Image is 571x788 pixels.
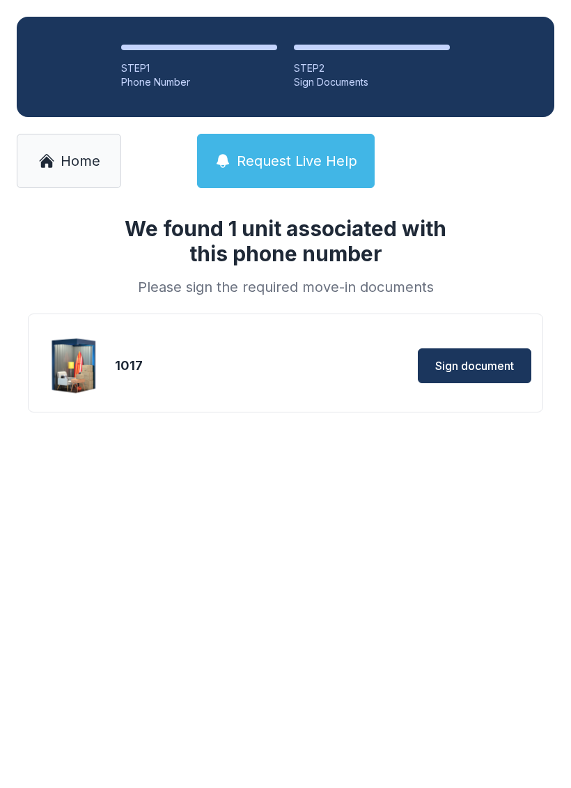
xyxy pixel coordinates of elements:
span: Sign document [435,357,514,374]
div: STEP 1 [121,61,277,75]
div: STEP 2 [294,61,450,75]
h1: We found 1 unit associated with this phone number [107,216,464,266]
div: Please sign the required move-in documents [107,277,464,297]
div: Sign Documents [294,75,450,89]
span: Home [61,151,100,171]
span: Request Live Help [237,151,357,171]
div: Phone Number [121,75,277,89]
div: 1017 [115,356,282,376]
